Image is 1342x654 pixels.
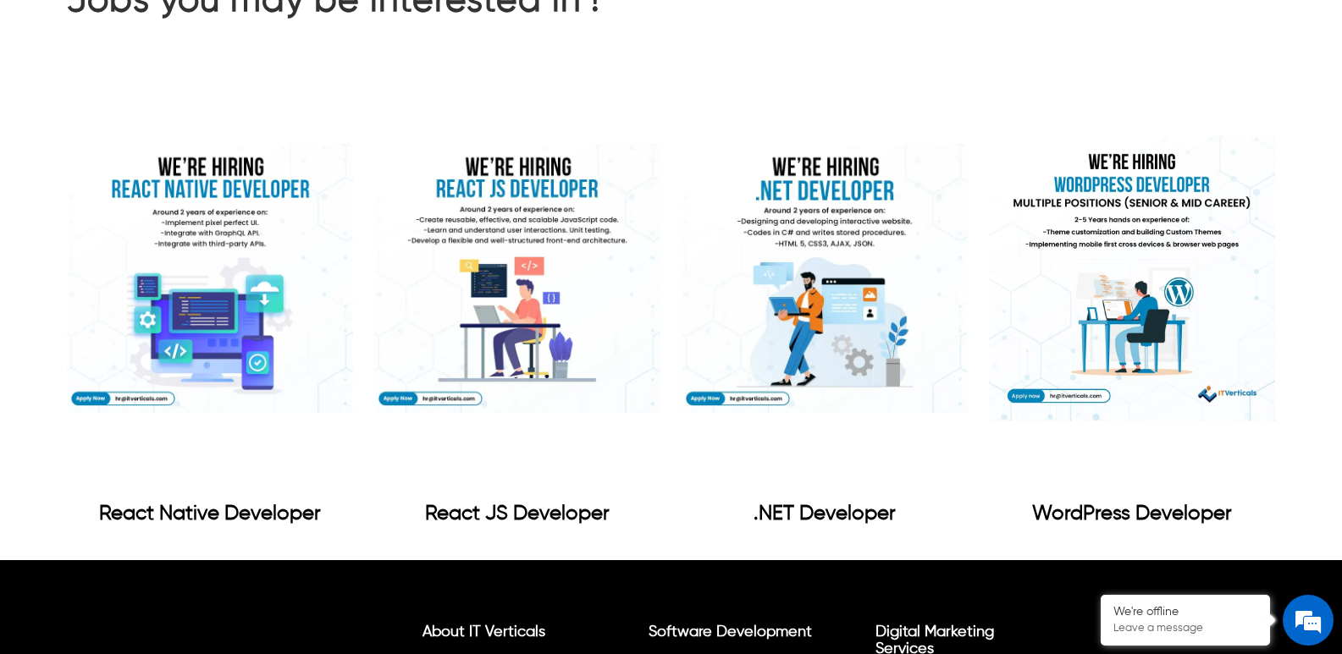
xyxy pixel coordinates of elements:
[374,502,660,526] div: React JS Developer
[682,64,968,493] img: .NET Developer
[682,64,968,535] a: .NET Developer.NET Developer
[248,521,307,544] em: Submit
[67,64,353,535] div: React Native Developer
[88,95,284,117] div: Leave a message
[989,64,1275,535] div: WordPress Developer
[374,64,660,535] a: React JS DeveloperReact JS Developer
[8,462,323,521] textarea: Type your message and click 'Submit'
[649,624,812,640] a: Software Development
[422,624,545,640] a: About IT Verticals
[374,64,660,493] img: React JS Developer
[989,64,1275,535] a: WordPress DeveloperWordPress Developer
[989,502,1275,526] div: WordPress Developer
[682,64,968,535] div: .NET Developer
[67,64,353,535] a: React Native DeveloperReact Native Developer
[67,502,353,526] div: React Native Developer
[29,102,71,111] img: logo_Zg8I0qSkbAqR2WFHt3p6CTuqpyXMFPubPcD2OT02zFN43Cy9FUNNG3NEPhM_Q1qe_.png
[117,444,129,454] img: salesiqlogo_leal7QplfZFryJ6FIlVepeu7OftD7mt8q6exU6-34PB8prfIgodN67KcxXM9Y7JQ_.png
[133,443,215,455] em: Driven by SalesIQ
[67,64,353,493] img: React Native Developer
[374,64,660,535] div: React JS Developer
[682,502,968,526] div: .NET Developer
[1113,605,1257,619] div: We're offline
[1113,622,1257,635] p: Leave a message
[36,213,295,384] span: We are offline. Please leave us a message.
[278,8,318,49] div: Minimize live chat window
[989,64,1275,493] img: WordPress Developer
